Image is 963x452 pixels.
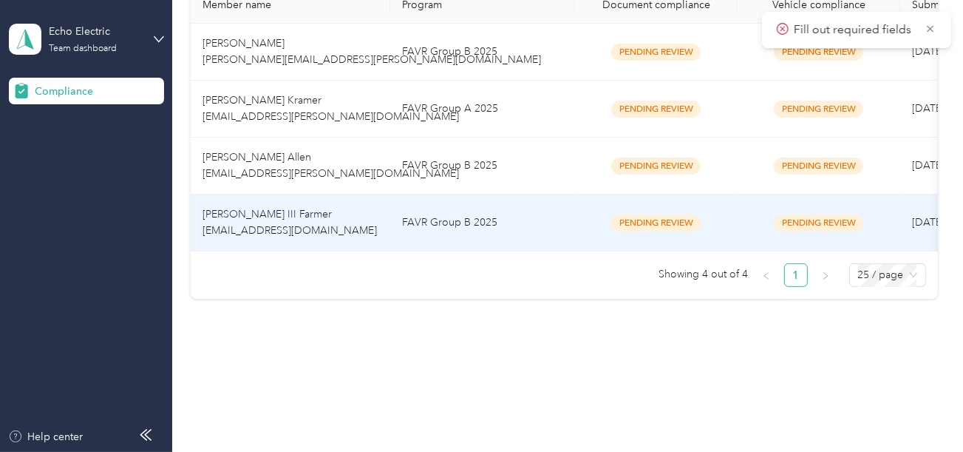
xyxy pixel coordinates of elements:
[611,215,701,232] span: Pending Review
[390,24,575,81] td: FAVR Group B 2025
[821,271,830,280] span: right
[390,195,575,252] td: FAVR Group B 2025
[203,37,541,66] span: [PERSON_NAME] [PERSON_NAME][EMAIL_ADDRESS][PERSON_NAME][DOMAIN_NAME]
[785,264,807,286] a: 1
[774,44,863,61] span: Pending Review
[203,208,377,237] span: [PERSON_NAME] III Farmer [EMAIL_ADDRESS][DOMAIN_NAME]
[784,263,808,287] li: 1
[814,263,837,287] button: right
[203,151,459,180] span: [PERSON_NAME] Allen [EMAIL_ADDRESS][PERSON_NAME][DOMAIN_NAME]
[611,158,701,175] span: Pending Review
[880,369,963,452] iframe: Everlance-gr Chat Button Frame
[35,84,93,99] span: Compliance
[390,138,575,195] td: FAVR Group B 2025
[611,101,701,118] span: Pending Review
[659,263,749,286] span: Showing 4 out of 4
[814,263,837,287] li: Next Page
[762,271,771,280] span: left
[774,215,863,232] span: Pending Review
[774,101,863,118] span: Pending Review
[8,429,84,445] button: Help center
[203,94,459,123] span: [PERSON_NAME] Kramer [EMAIL_ADDRESS][PERSON_NAME][DOMAIN_NAME]
[858,264,917,286] span: 25 / page
[794,21,915,39] p: Fill out required fields
[390,81,575,138] td: FAVR Group A 2025
[849,263,926,287] div: Page Size
[49,24,141,39] div: Echo Electric
[755,263,778,287] button: left
[774,158,863,175] span: Pending Review
[611,44,701,61] span: Pending Review
[755,263,778,287] li: Previous Page
[49,44,117,53] div: Team dashboard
